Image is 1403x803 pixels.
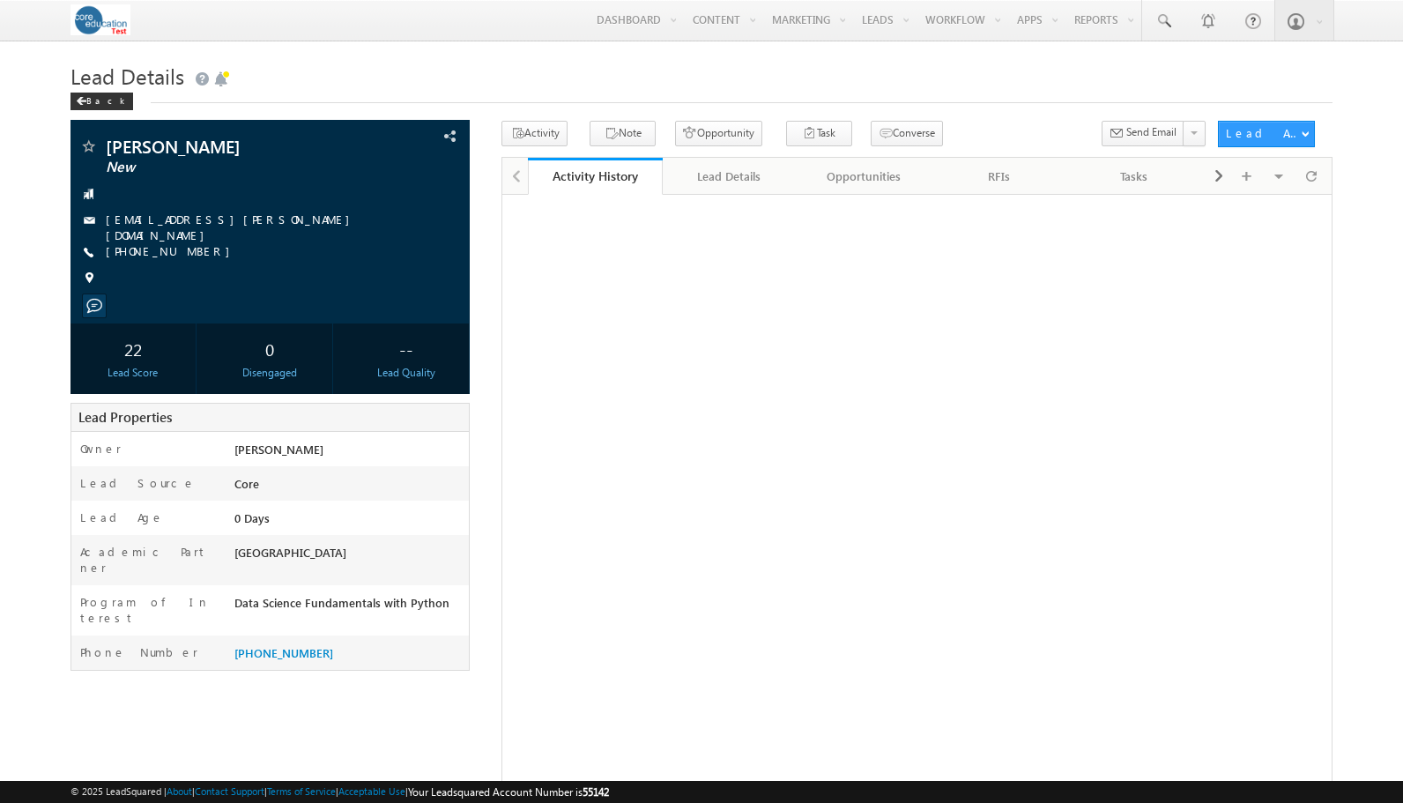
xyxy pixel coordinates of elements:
[71,93,133,110] div: Back
[528,158,663,195] a: Activity History
[106,243,239,258] a: [PHONE_NUMBER]
[80,441,122,457] label: Owner
[590,121,656,146] button: Note
[1218,121,1315,147] button: Lead Actions
[675,121,762,146] button: Opportunity
[75,332,191,365] div: 22
[932,158,1067,195] a: RFIs
[78,408,172,426] span: Lead Properties
[347,332,464,365] div: --
[1126,124,1177,140] span: Send Email
[106,138,354,155] span: [PERSON_NAME]
[871,121,943,146] button: Converse
[946,166,1051,187] div: RFIs
[541,167,650,184] div: Activity History
[1226,125,1301,141] div: Lead Actions
[234,442,323,457] span: [PERSON_NAME]
[211,365,327,381] div: Disengaged
[798,158,932,195] a: Opportunities
[234,645,333,660] a: [PHONE_NUMBER]
[80,644,198,660] label: Phone Number
[786,121,852,146] button: Task
[408,785,609,799] span: Your Leadsquared Account Number is
[230,594,469,619] div: Data Science Fundamentals with Python
[71,784,609,800] span: © 2025 LeadSquared | | | | |
[75,365,191,381] div: Lead Score
[167,785,192,797] a: About
[106,159,354,176] span: New
[71,4,131,35] img: Custom Logo
[812,166,917,187] div: Opportunities
[80,544,215,576] label: Academic Partner
[583,785,609,799] span: 55142
[230,509,469,534] div: 0 Days
[230,544,469,569] div: [GEOGRAPHIC_DATA]
[71,92,142,107] a: Back
[80,475,196,491] label: Lead Source
[80,594,215,626] label: Program of Interest
[71,62,184,90] span: Lead Details
[501,121,568,146] button: Activity
[211,332,327,365] div: 0
[1081,166,1186,187] div: Tasks
[347,365,464,381] div: Lead Quality
[1067,158,1202,195] a: Tasks
[663,158,798,195] a: Lead Details
[1102,121,1184,146] button: Send Email
[195,785,264,797] a: Contact Support
[267,785,336,797] a: Terms of Service
[338,785,405,797] a: Acceptable Use
[230,475,469,500] div: Core
[677,166,782,187] div: Lead Details
[80,509,164,525] label: Lead Age
[106,212,359,242] a: [EMAIL_ADDRESS][PERSON_NAME][DOMAIN_NAME]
